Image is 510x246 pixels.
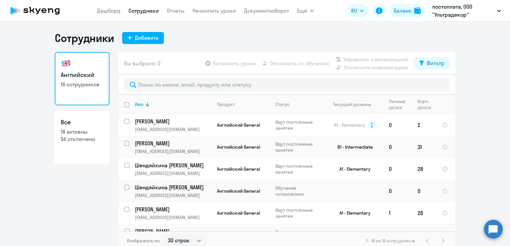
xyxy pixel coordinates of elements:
[135,228,210,235] p: [PERSON_NAME]
[135,184,210,191] p: Шендяйкина [PERSON_NAME]
[135,214,211,220] p: [EMAIL_ADDRESS][DOMAIN_NAME]
[389,98,408,110] div: Личные уроки
[61,128,103,135] p: 18 активны
[412,224,437,246] td: 29
[275,207,321,219] p: Идут постоянные занятия
[384,202,412,224] td: 1
[61,135,103,143] p: 54 отключено
[384,136,412,158] td: 0
[327,101,383,107] div: Текущий уровень
[55,111,109,164] a: Все18 активны54 отключено
[135,206,210,213] p: [PERSON_NAME]
[135,118,210,125] p: [PERSON_NAME]
[135,206,211,213] a: [PERSON_NAME]
[321,158,384,180] td: A1 - Elementary
[217,188,260,194] span: Английский General
[122,32,164,44] button: Добавить
[333,101,371,107] div: Текущий уровень
[135,101,211,107] div: Имя
[124,78,450,91] input: Поиск по имени, email, продукту или статусу
[418,98,432,110] div: Корп. уроки
[61,118,103,127] h3: Все
[275,141,321,153] p: Идут постоянные занятия
[384,224,412,246] td: 0
[412,202,437,224] td: 28
[217,210,260,216] span: Английский General
[217,166,260,172] span: Английский General
[61,71,103,79] h3: Английский
[275,101,290,107] div: Статус
[412,158,437,180] td: 28
[97,7,120,14] a: Дашборд
[275,163,321,175] p: Идут постоянные занятия
[275,229,321,241] p: Идут постоянные занятия
[321,136,384,158] td: B1 - Intermediate
[135,162,210,169] p: Шендяйкина [PERSON_NAME]
[167,7,185,14] a: Отчеты
[61,81,103,88] p: 18 сотрудников
[135,148,211,154] p: [EMAIL_ADDRESS][DOMAIN_NAME]
[135,101,144,107] div: Имя
[135,184,211,191] a: Шендяйкина [PERSON_NAME]
[389,98,412,110] div: Личные уроки
[135,34,159,42] div: Добавить
[297,7,307,15] span: Ещё
[135,140,211,147] a: [PERSON_NAME]
[217,101,270,107] div: Продукт
[351,7,357,15] span: RU
[135,162,211,169] a: Шендяйкина [PERSON_NAME]
[394,7,412,15] div: Баланс
[427,59,445,67] div: Фильтр
[135,140,210,147] p: [PERSON_NAME]
[217,101,235,107] div: Продукт
[55,31,114,45] h1: Сотрудники
[297,4,314,17] button: Ещё
[412,136,437,158] td: 31
[135,118,211,125] a: [PERSON_NAME]
[414,7,421,14] img: balance
[135,170,211,176] p: [EMAIL_ADDRESS][DOMAIN_NAME]
[61,58,71,69] img: english
[414,57,450,69] button: Фильтр
[429,3,504,19] button: постоплата, ООО "Ультрадекор"
[275,101,321,107] div: Статус
[124,59,161,67] span: Вы выбрали: 0
[384,114,412,136] td: 0
[129,7,159,14] a: Сотрудники
[55,52,109,105] a: Английский18 сотрудников
[135,228,211,235] a: [PERSON_NAME]
[390,4,425,17] button: Балансbalance
[321,202,384,224] td: A1 - Elementary
[135,126,211,132] p: [EMAIL_ADDRESS][DOMAIN_NAME]
[346,4,368,17] button: RU
[127,238,161,244] span: Отображать по:
[334,122,365,128] span: A1 - Elementary
[135,192,211,198] p: [EMAIL_ADDRESS][DOMAIN_NAME]
[217,144,260,150] span: Английский General
[384,180,412,202] td: 0
[275,185,321,197] p: Обучение остановлено
[217,122,260,128] span: Английский General
[418,98,436,110] div: Корп. уроки
[432,3,494,19] p: постоплата, ООО "Ультрадекор"
[193,7,236,14] a: Начислить уроки
[412,114,437,136] td: 2
[412,180,437,202] td: 0
[384,158,412,180] td: 0
[275,119,321,131] p: Идут постоянные занятия
[244,7,289,14] a: Документооборот
[366,238,415,244] span: 1 - 18 из 18 сотрудников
